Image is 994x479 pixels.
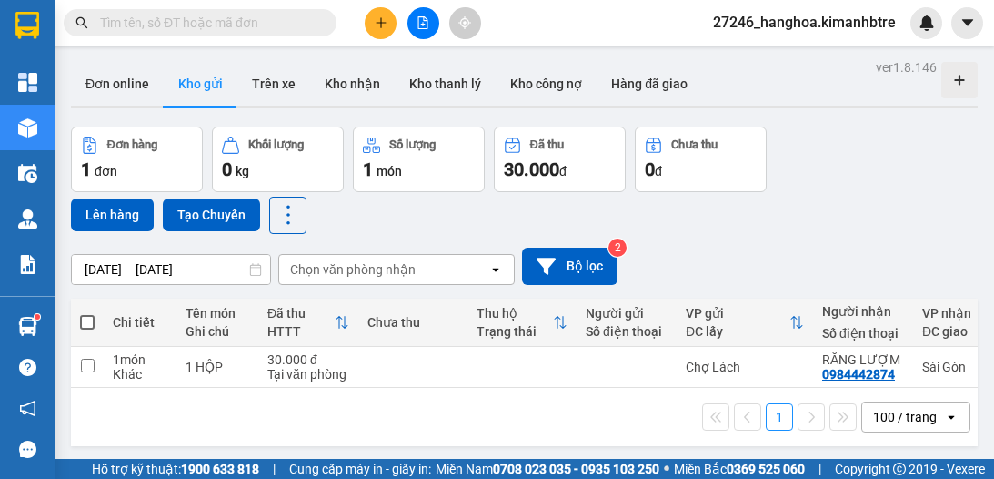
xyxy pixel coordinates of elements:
input: Select a date range. [72,255,270,284]
span: Miền Nam [436,459,659,479]
div: HTTT [267,324,335,339]
button: Kho thanh lý [395,62,496,106]
div: Chợ Lách [686,360,804,374]
button: 1 [766,403,793,431]
span: kg [236,164,249,178]
div: Thu hộ [477,306,553,321]
span: search [75,16,88,29]
span: món [377,164,402,178]
button: caret-down [951,7,983,39]
button: aim [449,7,481,39]
div: ĐC lấy [686,324,789,339]
span: plus [375,16,387,29]
span: đ [655,164,662,178]
input: Tìm tên, số ĐT hoặc mã đơn [100,13,315,33]
span: question-circle [19,359,36,376]
div: Khác [113,367,167,382]
span: copyright [893,463,906,475]
button: Trên xe [237,62,310,106]
div: Đã thu [530,138,564,151]
div: Đã thu [267,306,335,321]
span: đơn [95,164,117,178]
img: warehouse-icon [18,118,37,138]
span: notification [19,400,36,417]
div: Người gửi [586,306,668,321]
th: Toggle SortBy [258,299,358,347]
div: Chưa thu [671,138,718,151]
img: warehouse-icon [18,317,37,336]
span: 1 [81,158,91,180]
span: 1 [363,158,373,180]
div: 1 món [113,352,167,367]
span: đ [559,164,567,178]
svg: open [944,410,959,424]
span: Hỗ trợ kỹ thuật: [92,459,259,479]
span: 30.000 [504,158,559,180]
div: Chưa thu [367,315,458,330]
button: Chưa thu0đ [635,127,767,192]
img: warehouse-icon [18,164,37,183]
button: Tạo Chuyến [163,199,260,231]
span: message [19,441,36,458]
div: Khối lượng [248,138,304,151]
div: 30.000 đ [267,352,349,367]
button: plus [365,7,397,39]
button: Đơn hàng1đơn [71,127,203,192]
div: 0984442874 [822,367,895,382]
div: Đơn hàng [107,138,157,151]
svg: open [488,262,503,277]
img: logo-vxr [15,12,39,39]
span: ⚪️ [664,465,669,473]
img: dashboard-icon [18,73,37,92]
span: 27246_hanghoa.kimanhbtre [698,11,910,34]
strong: 0369 525 060 [727,462,805,476]
button: Đơn online [71,62,164,106]
strong: 1900 633 818 [181,462,259,476]
div: 100 / trang [873,408,937,426]
span: 0 [222,158,232,180]
div: Người nhận [822,304,904,319]
div: Tạo kho hàng mới [941,62,978,98]
button: Số lượng1món [353,127,485,192]
div: Số điện thoại [586,324,668,339]
button: Kho công nợ [496,62,597,106]
div: Chi tiết [113,315,167,330]
div: RĂNG LƯỢM [822,352,904,367]
strong: 0708 023 035 - 0935 103 250 [493,462,659,476]
img: icon-new-feature [919,15,935,31]
sup: 2 [608,239,627,257]
div: Tại văn phòng [267,367,349,382]
span: aim [458,16,471,29]
span: caret-down [959,15,976,31]
div: Ghi chú [186,324,249,339]
div: Tên món [186,306,249,321]
th: Toggle SortBy [677,299,813,347]
button: Lên hàng [71,199,154,231]
button: file-add [407,7,439,39]
span: file-add [417,16,429,29]
span: Cung cấp máy in - giấy in: [289,459,431,479]
span: | [273,459,276,479]
button: Đã thu30.000đ [494,127,626,192]
button: Khối lượng0kg [212,127,344,192]
div: ver 1.8.146 [876,57,937,77]
div: VP gửi [686,306,789,321]
div: Số điện thoại [822,326,904,341]
button: Bộ lọc [522,248,617,285]
div: Trạng thái [477,324,553,339]
div: Chọn văn phòng nhận [290,260,416,279]
div: Số lượng [389,138,436,151]
img: warehouse-icon [18,209,37,229]
span: | [818,459,821,479]
span: 0 [645,158,655,180]
button: Kho nhận [310,62,395,106]
th: Toggle SortBy [467,299,577,347]
span: Miền Bắc [674,459,805,479]
button: Hàng đã giao [597,62,702,106]
img: solution-icon [18,255,37,274]
button: Kho gửi [164,62,237,106]
div: 1 HỘP [186,360,249,374]
sup: 1 [35,314,40,320]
